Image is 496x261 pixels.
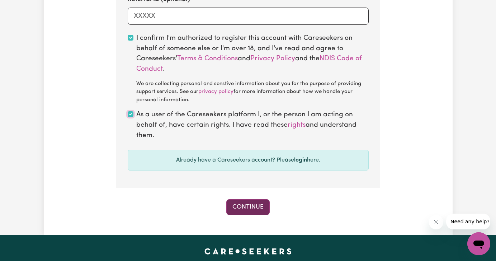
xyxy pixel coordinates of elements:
[136,110,369,141] label: As a user of the Careseekers platform I, or the person I am acting on behalf of, have certain rig...
[226,199,270,215] button: Continue
[128,150,369,171] div: Already have a Careseekers account? Please here.
[177,55,238,62] a: Terms & Conditions
[204,248,292,254] a: Careseekers home page
[294,157,307,163] a: login
[429,215,443,229] iframe: Close message
[136,33,369,104] label: I confirm I'm authorized to register this account with Careseekers on behalf of someone else or I...
[198,89,233,94] a: privacy policy
[136,80,369,104] div: We are collecting personal and senstive information about you for the purpose of providing suppor...
[250,55,295,62] a: Privacy Policy
[128,8,369,25] input: XXXXX
[446,214,490,229] iframe: Message from company
[288,122,306,129] a: rights
[467,232,490,255] iframe: Button to launch messaging window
